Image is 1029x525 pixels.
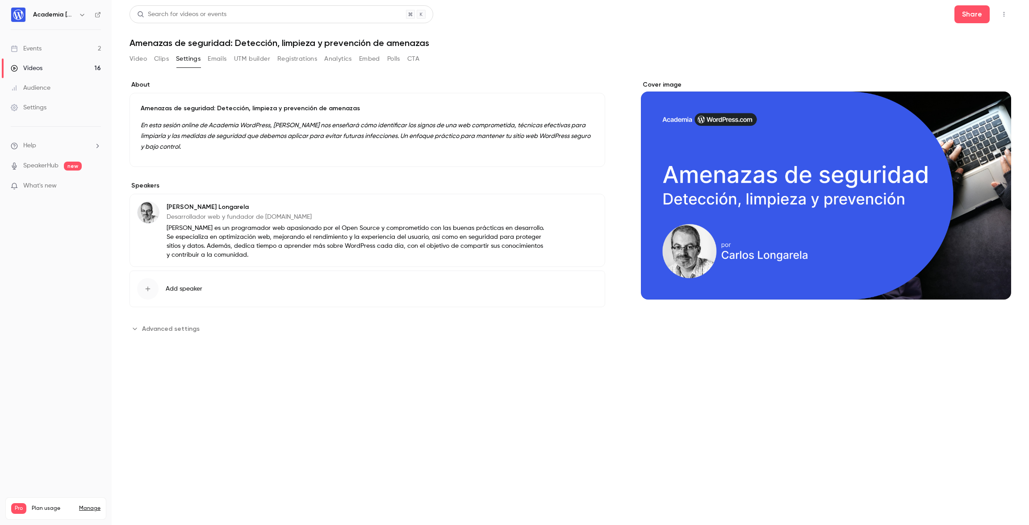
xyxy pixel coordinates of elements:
[641,80,1011,89] label: Cover image
[130,321,605,336] section: Advanced settings
[130,271,605,307] button: Add speaker
[23,161,59,171] a: SpeakerHub
[11,141,101,150] li: help-dropdown-opener
[138,202,159,223] img: Carlos Longarela
[130,52,147,66] button: Video
[154,52,169,66] button: Clips
[166,284,202,293] span: Add speaker
[11,103,46,112] div: Settings
[11,44,42,53] div: Events
[167,203,547,212] p: [PERSON_NAME] Longarela
[359,52,380,66] button: Embed
[130,194,605,267] div: Carlos Longarela[PERSON_NAME] LongarelaDesarrollador web y fundador de [DOMAIN_NAME][PERSON_NAME]...
[167,212,547,221] p: Desarrollador web y fundador de [DOMAIN_NAME]
[277,52,317,66] button: Registrations
[130,80,605,89] label: About
[167,224,547,259] p: [PERSON_NAME] es un programador web apasionado por el Open Source y comprometido con las buenas p...
[23,141,36,150] span: Help
[997,7,1011,21] button: Top Bar Actions
[130,37,1011,48] h1: Amenazas de seguridad: Detección, limpieza y prevención de amenazas
[324,52,352,66] button: Analytics
[33,10,75,19] h6: Academia [DOMAIN_NAME]
[130,181,605,190] label: Speakers
[11,503,26,514] span: Pro
[79,505,100,512] a: Manage
[176,52,201,66] button: Settings
[64,162,82,171] span: new
[407,52,419,66] button: CTA
[11,64,42,73] div: Videos
[234,52,270,66] button: UTM builder
[11,8,25,22] img: Academia WordPress.com
[641,80,1011,300] section: Cover image
[11,83,50,92] div: Audience
[141,122,590,150] em: En esta sesión online de Academia WordPress, [PERSON_NAME] nos enseñará cómo identificar los sign...
[208,52,226,66] button: Emails
[32,505,74,512] span: Plan usage
[142,324,200,333] span: Advanced settings
[141,104,594,113] p: Amenazas de seguridad: Detección, limpieza y prevención de amenazas
[23,181,57,191] span: What's new
[137,10,226,19] div: Search for videos or events
[387,52,400,66] button: Polls
[130,321,205,336] button: Advanced settings
[954,5,990,23] button: Share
